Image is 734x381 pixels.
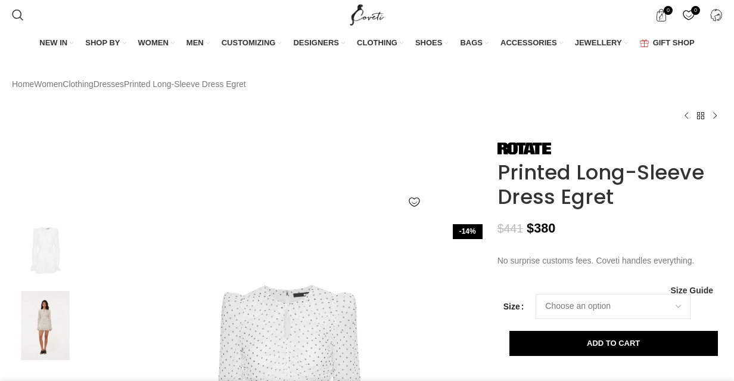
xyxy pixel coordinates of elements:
[575,38,622,48] span: JEWELLERY
[497,222,504,235] span: $
[503,300,524,313] label: Size
[415,31,449,56] a: SHOES
[453,224,483,238] span: -14%
[500,31,563,56] a: ACCESSORIES
[527,221,555,236] bdi: 380
[85,31,126,56] a: SHOP BY
[34,78,63,91] a: Women
[85,38,120,48] span: SHOP BY
[293,31,345,56] a: DESIGNERS
[649,3,673,27] a: 0
[497,222,523,235] bdi: 441
[497,160,722,209] h1: Printed Long-Sleeve Dress Egret
[460,31,489,56] a: BAGS
[497,143,551,154] img: Rotate Birger Christensen
[509,331,718,356] button: Add to cart
[138,38,169,48] span: WOMEN
[63,78,93,91] a: Clothing
[415,38,443,48] span: SHOES
[357,31,403,56] a: CLOTHING
[676,3,701,27] div: My Wishlist
[664,6,673,15] span: 0
[12,78,34,91] a: Home
[222,31,282,56] a: CUSTOMIZING
[679,109,693,123] a: Previous product
[653,38,695,48] span: GIFT SHOP
[497,254,722,267] p: No surprise customs fees. Coveti handles everything.
[39,31,73,56] a: NEW IN
[691,6,700,15] span: 0
[39,38,67,48] span: NEW IN
[186,31,210,56] a: MEN
[6,3,30,27] a: Search
[6,31,728,56] div: Main navigation
[293,38,339,48] span: DESIGNERS
[708,109,722,123] a: Next product
[357,38,397,48] span: CLOTHING
[575,31,628,56] a: JEWELLERY
[9,291,82,361] img: Rotate Birger Christensen dress
[222,38,276,48] span: CUSTOMIZING
[186,38,204,48] span: MEN
[640,39,649,47] img: GiftBag
[138,31,175,56] a: WOMEN
[527,221,534,236] span: $
[676,3,701,27] a: 0
[12,78,246,91] nav: Breadcrumb
[347,10,387,19] a: Site logo
[124,78,246,91] span: Printed Long-Sleeve Dress Egret
[460,38,483,48] span: BAGS
[640,31,695,56] a: GIFT SHOP
[500,38,557,48] span: ACCESSORIES
[94,78,124,91] a: Dresses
